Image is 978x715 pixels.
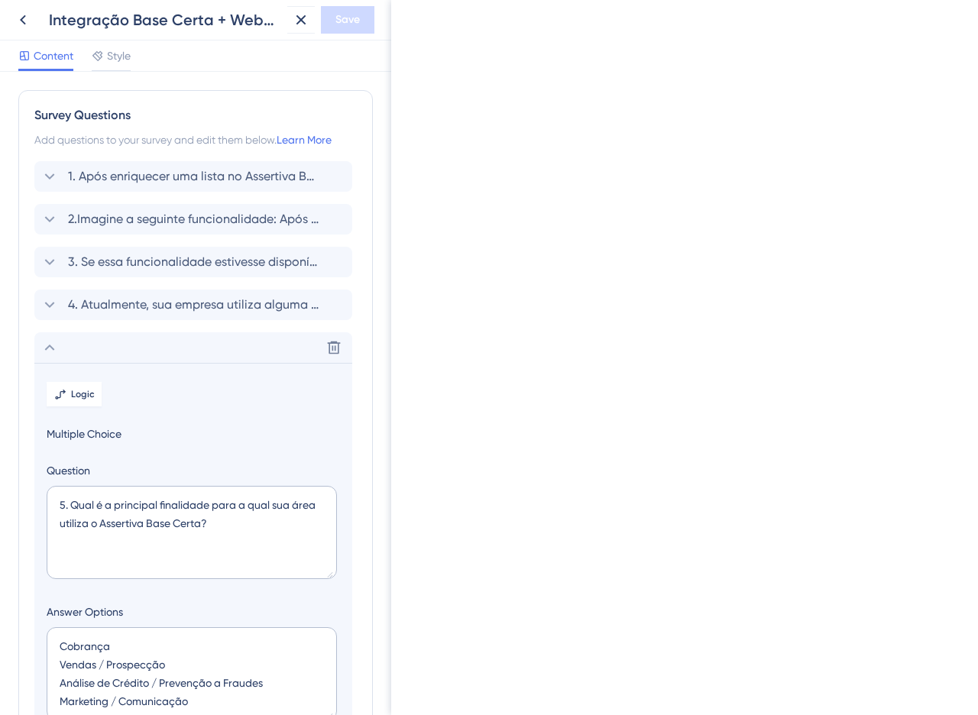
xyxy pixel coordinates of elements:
span: 4. Atualmente, sua empresa utiliza alguma ferramenta de discagem automática para realizar ligaçõe... [68,296,320,314]
label: Answer Options [47,603,340,621]
button: Logic [47,382,102,406]
span: Logic [71,388,95,400]
span: Style [107,47,131,65]
span: Save [335,11,360,29]
a: Learn More [277,134,332,146]
button: Save [321,6,374,34]
div: Add questions to your survey and edit them below. [34,131,357,149]
span: 3. Se essa funcionalidade estivesse disponível hoje, qual a probabilidade de você a utilizar? [68,253,320,271]
span: Multiple Choice [47,425,340,443]
span: Content [34,47,73,65]
div: Survey Questions [34,106,357,125]
label: Question [47,461,340,480]
span: 1. Após enriquecer uma lista no Assertiva Base Certa, o que sua equipe geralmente faz com os núme... [68,167,320,186]
span: 2.Imagine a seguinte funcionalidade: Após enriquecer sua planilha, você poderia, com um clique, e... [68,210,320,228]
div: Integração Base Certa + Webphone [49,9,281,31]
textarea: 5. Qual é a principal finalidade para a qual sua área utiliza o Assertiva Base Certa? [47,486,337,579]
